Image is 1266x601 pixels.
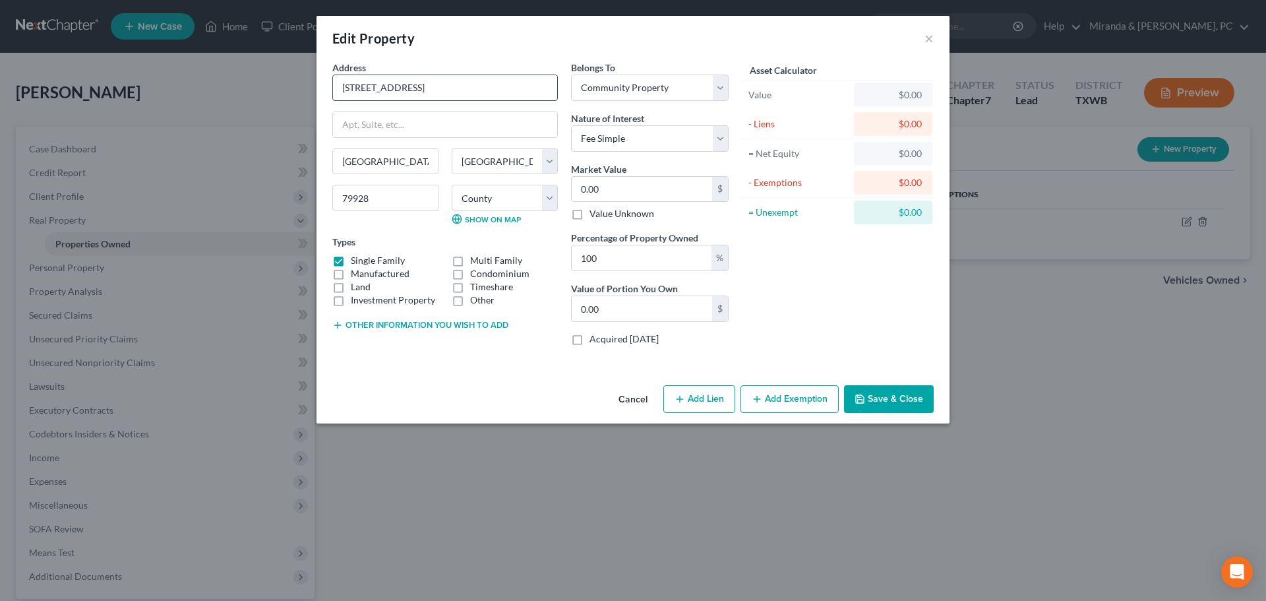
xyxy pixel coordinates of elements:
label: Types [332,235,355,249]
label: Land [351,280,371,294]
div: % [711,245,728,270]
button: × [924,30,934,46]
button: Add Exemption [740,385,839,413]
input: 0.00 [572,296,712,321]
label: Value Unknown [589,207,654,220]
div: - Liens [748,117,848,131]
a: Show on Map [452,214,521,224]
input: 0.00 [572,245,711,270]
button: Other information you wish to add [332,320,508,331]
div: Value [748,88,848,102]
div: $0.00 [864,88,922,102]
label: Acquired [DATE] [589,332,659,346]
label: Condominium [470,267,529,280]
label: Other [470,294,495,307]
input: Apt, Suite, etc... [333,112,557,137]
input: Enter address... [333,75,557,100]
span: Belongs To [571,62,615,73]
div: Open Intercom Messenger [1221,556,1253,588]
input: Enter city... [333,149,438,174]
input: 0.00 [572,177,712,202]
label: Nature of Interest [571,111,644,125]
div: $ [712,177,728,202]
input: Enter zip... [332,185,438,211]
div: $0.00 [864,206,922,219]
label: Market Value [571,162,626,176]
div: = Net Equity [748,147,848,160]
span: Address [332,62,366,73]
div: $ [712,296,728,321]
div: $0.00 [864,147,922,160]
label: Investment Property [351,294,435,307]
label: Asset Calculator [750,63,817,77]
button: Cancel [608,387,658,413]
label: Manufactured [351,267,409,280]
label: Value of Portion You Own [571,282,678,296]
div: $0.00 [864,117,922,131]
div: - Exemptions [748,176,848,189]
label: Timeshare [470,280,513,294]
button: Add Lien [663,385,735,413]
div: = Unexempt [748,206,848,219]
div: Edit Property [332,29,415,47]
label: Single Family [351,254,405,267]
label: Percentage of Property Owned [571,231,698,245]
button: Save & Close [844,385,934,413]
div: $0.00 [864,176,922,189]
label: Multi Family [470,254,522,267]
